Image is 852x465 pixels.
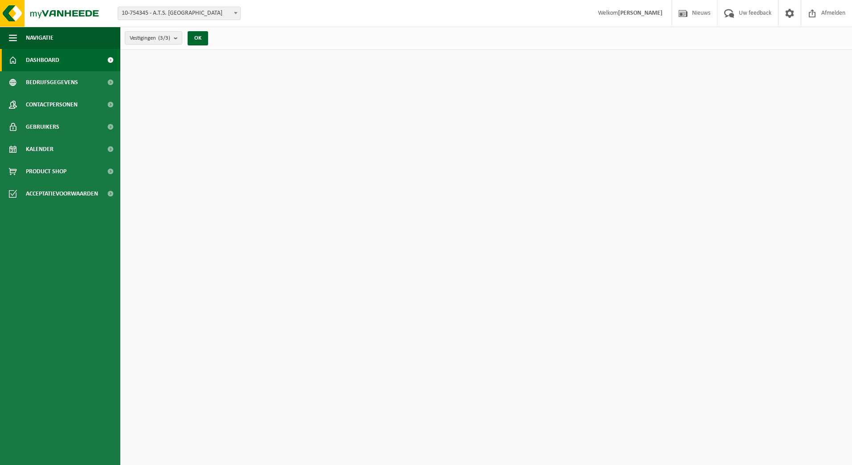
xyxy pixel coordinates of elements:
button: OK [188,31,208,45]
span: 10-754345 - A.T.S. BRUSSEL - MERELBEKE [118,7,240,20]
span: Navigatie [26,27,53,49]
span: Contactpersonen [26,94,78,116]
strong: [PERSON_NAME] [618,10,663,16]
span: Bedrijfsgegevens [26,71,78,94]
span: Acceptatievoorwaarden [26,183,98,205]
button: Vestigingen(3/3) [125,31,182,45]
span: Vestigingen [130,32,170,45]
span: 10-754345 - A.T.S. BRUSSEL - MERELBEKE [118,7,241,20]
span: Kalender [26,138,53,160]
span: Gebruikers [26,116,59,138]
span: Product Shop [26,160,66,183]
count: (3/3) [158,35,170,41]
span: Dashboard [26,49,59,71]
